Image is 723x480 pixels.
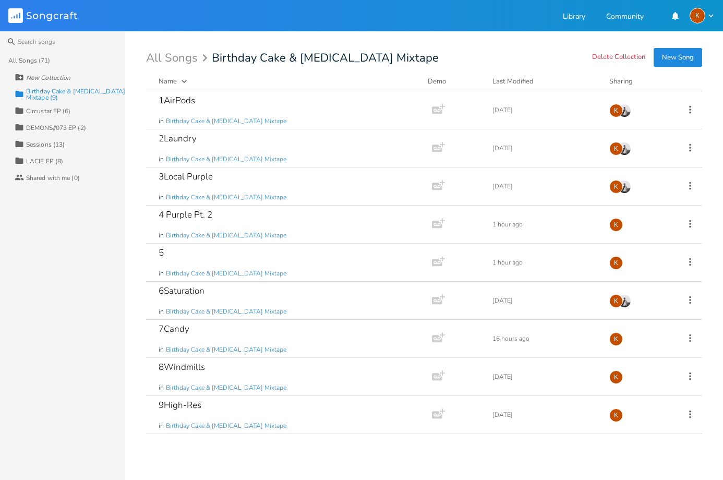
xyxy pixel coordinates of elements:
img: Costa Tzoytzoyrakos [618,180,631,194]
div: 1 hour ago [492,221,597,227]
span: Birthday Cake & [MEDICAL_DATA] Mixtape [166,269,286,278]
div: 6Saturation [159,286,204,295]
div: Sessions (13) [26,141,65,148]
span: in [159,422,164,430]
span: in [159,193,164,202]
div: Last Modified [492,77,534,86]
span: Birthday Cake & [MEDICAL_DATA] Mixtape [166,193,286,202]
button: New Song [654,48,702,67]
div: 1AirPods [159,96,195,105]
div: [DATE] [492,412,597,418]
div: 5 [159,248,164,257]
div: Demo [428,76,480,87]
span: Birthday Cake & [MEDICAL_DATA] Mixtape [166,307,286,316]
div: Kat [609,180,623,194]
div: Birthday Cake & [MEDICAL_DATA] Mixtape (9) [26,88,125,101]
div: Shared with me (0) [26,175,80,181]
a: Community [606,13,644,22]
div: Kat [609,332,623,346]
div: [DATE] [492,183,597,189]
div: [DATE] [492,374,597,380]
span: Birthday Cake & [MEDICAL_DATA] Mixtape [166,422,286,430]
span: in [159,269,164,278]
div: New Collection [26,75,70,81]
span: Birthday Cake & [MEDICAL_DATA] Mixtape [166,345,286,354]
div: Kat [690,8,705,23]
span: in [159,345,164,354]
div: 8Windmills [159,363,205,371]
img: Costa Tzoytzoyrakos [618,104,631,117]
div: Circustar EP (6) [26,108,71,114]
a: Library [563,13,585,22]
span: in [159,117,164,126]
span: in [159,231,164,240]
button: K [690,8,715,23]
div: 1 hour ago [492,259,597,266]
span: Birthday Cake & [MEDICAL_DATA] Mixtape [166,155,286,164]
span: Birthday Cake & [MEDICAL_DATA] Mixtape [212,52,439,64]
button: Delete Collection [592,53,645,62]
div: 2Laundry [159,134,197,143]
div: Kat [609,370,623,384]
div: All Songs (71) [8,57,50,64]
div: [DATE] [492,297,597,304]
div: All Songs [146,53,211,63]
img: Costa Tzoytzoyrakos [618,142,631,155]
div: LACIE EP (8) [26,158,63,164]
div: 4 Purple Pt. 2 [159,210,212,219]
span: in [159,383,164,392]
div: 7Candy [159,325,189,333]
div: 9High-Res [159,401,201,410]
div: Kat [609,218,623,232]
div: 16 hours ago [492,335,597,342]
div: Kat [609,409,623,422]
div: [DATE] [492,107,597,113]
div: Sharing [609,76,672,87]
div: Kat [609,104,623,117]
div: [DATE] [492,145,597,151]
div: Kat [609,256,623,270]
span: Birthday Cake & [MEDICAL_DATA] Mixtape [166,231,286,240]
img: Costa Tzoytzoyrakos [618,294,631,308]
span: in [159,155,164,164]
div: Kat [609,142,623,155]
div: Name [159,77,177,86]
div: DEMONS//073 EP (2) [26,125,86,131]
span: Birthday Cake & [MEDICAL_DATA] Mixtape [166,383,286,392]
button: Last Modified [492,76,597,87]
span: in [159,307,164,316]
div: 3Local Purple [159,172,213,181]
span: Birthday Cake & [MEDICAL_DATA] Mixtape [166,117,286,126]
div: Kat [609,294,623,308]
button: Name [159,76,415,87]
